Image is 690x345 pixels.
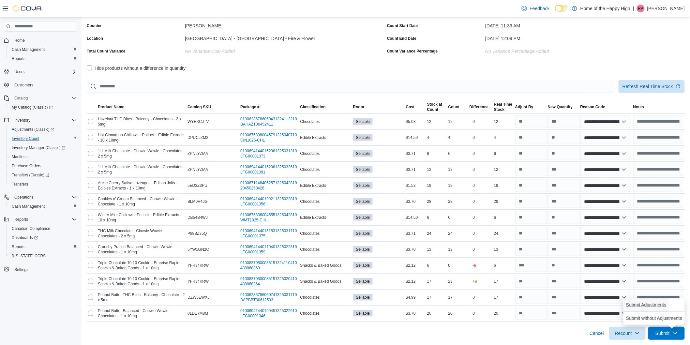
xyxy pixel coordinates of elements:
div: Rachel Power [637,5,645,12]
div: No Variance Percentage added [485,46,685,54]
span: Manifests [12,154,28,159]
input: This is a search bar. After typing your query, hit enter to filter the results lower in the page. [87,80,613,93]
span: Sellable [353,230,373,237]
span: THC Milk Chocolate - Chowie Wowie - Chocolates - 2 x 5mg [98,228,185,239]
div: 6 [447,150,468,157]
span: Purchase Orders [12,163,41,169]
span: Cash Management [12,47,45,52]
a: Adjustments (Classic) [9,126,57,133]
div: $3.71 [405,166,426,173]
div: Chocolates [299,150,352,157]
span: Reports [9,55,77,63]
button: Transfers [7,180,80,189]
div: 24 [493,230,514,237]
div: Total Count Variance [87,49,125,54]
span: Washington CCRS [9,252,77,260]
button: Reports [12,216,31,223]
div: 20 [493,309,514,317]
div: Snacks & Baked Goods [299,262,352,269]
button: Customers [1,80,80,90]
label: Count End Date [387,36,416,41]
div: $3.70 [405,246,426,253]
div: Stock at [427,102,442,107]
button: Room [352,103,405,111]
p: | [633,5,634,12]
div: 6 [493,150,514,157]
span: Dashboards [9,234,77,242]
span: Winter Mint Chillows - Potluck - Edible Extracts - 10 x 10mg [98,212,185,223]
a: Dashboards [9,234,40,242]
a: 01008370500085151324110410488068363 [240,260,297,271]
div: 19 [426,182,447,189]
div: [DATE] 11:39 AM [485,21,685,28]
button: Cost [405,103,426,111]
span: Transfers [12,182,28,187]
a: Canadian Compliance [9,225,53,232]
span: Sellable [356,151,370,157]
span: Submit [655,330,670,337]
span: Sellable [353,166,373,173]
button: Catalog [12,94,30,102]
span: Sellable [356,262,370,268]
span: ZPNLYZMA [187,167,208,172]
button: Users [1,67,80,76]
button: Package # [239,103,299,111]
a: Inventory Manager (Classic) [9,144,68,152]
div: 13 [426,246,447,253]
span: Crunchy Praline Balanced - Chowie Wowie - Chocolates - 1 x 10mg [98,244,185,255]
span: Triple Chocolate 10:10 Cookie - Emprise Rapid - Snacks & Baked Goods - 1 x 10mg [98,276,185,287]
button: Product Name [97,103,186,111]
span: Adjust By [515,104,533,110]
div: 12 [493,118,514,126]
span: Customers [14,82,33,88]
p: 0 [473,215,475,220]
button: [US_STATE] CCRS [7,251,80,261]
a: My Catalog (Classic) [7,103,80,112]
button: Operations [12,193,36,201]
a: 0100671148405257132504281020450250428 [240,180,297,191]
span: Manifests [9,153,77,161]
a: Cash Management [9,202,47,210]
a: Transfers (Classic) [9,171,52,179]
span: Sellable [353,150,373,157]
span: Sellable [356,294,370,300]
span: Settings [12,265,77,273]
span: BLM0V46G [187,199,208,204]
div: Chocolates [299,118,352,126]
span: Sellable [353,134,373,141]
div: Stock [494,107,512,112]
button: Inventory [1,116,80,125]
span: 1:1 Milk Chocolate - Chowie Wowie - Chocolates - 2 x 5mg [98,148,185,159]
a: 01006941440152061325032610LFG00001391 [240,164,297,175]
a: Cash Management [9,46,47,53]
p: 0 [473,167,475,172]
div: [PERSON_NAME] [185,21,384,28]
a: 01006286786060741325031710BAPBBT00612503 [240,292,297,303]
span: Canadian Compliance [9,225,77,232]
span: Sellable [353,278,373,285]
span: 1:1 Milk Chocolate - Chowie Wowie - Chocolates - 2 x 5mg [98,164,185,175]
div: Edible Extracts [299,214,352,221]
label: Counter [87,23,102,28]
span: [US_STATE] CCRS [12,253,46,259]
span: My Catalog (Classic) [9,103,77,111]
button: Recount [609,327,646,340]
span: Reports [9,243,77,251]
div: 6 [426,262,447,269]
p: -6 [473,263,476,268]
div: Chocolates [299,293,352,301]
span: Sellable [356,278,370,284]
span: Home [14,38,25,43]
div: [GEOGRAPHIC_DATA] - [GEOGRAPHIC_DATA] - Fire & Flower [185,33,384,41]
span: Operations [14,195,34,200]
span: Reports [12,216,77,223]
div: 6 [493,262,514,269]
div: New Quantity [548,104,573,110]
span: Sellable [353,294,373,301]
span: Operations [12,193,77,201]
span: YFR34KRW [187,279,209,284]
span: Users [12,68,77,76]
button: Manifests [7,152,80,161]
div: 4 [493,134,514,142]
span: Reports [14,217,28,222]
